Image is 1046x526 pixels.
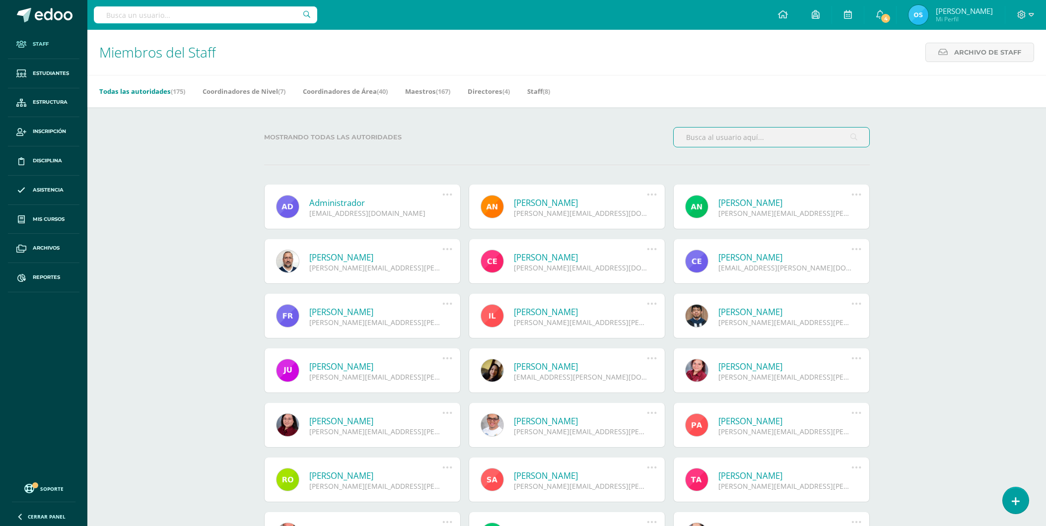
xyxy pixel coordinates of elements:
a: [PERSON_NAME] [718,306,852,318]
a: Disciplina [8,146,79,176]
a: Soporte [12,481,75,495]
span: Mi Perfil [936,15,993,23]
a: Staff(8) [527,83,550,99]
span: Inscripción [33,128,66,135]
div: [PERSON_NAME][EMAIL_ADDRESS][PERSON_NAME][DOMAIN_NAME] [309,318,443,327]
a: Directores(4) [468,83,510,99]
span: Staff [33,40,49,48]
div: [PERSON_NAME][EMAIL_ADDRESS][PERSON_NAME][DOMAIN_NAME] [514,481,647,491]
span: (167) [436,87,450,96]
span: Estudiantes [33,69,69,77]
div: [EMAIL_ADDRESS][DOMAIN_NAME] [309,208,443,218]
a: [PERSON_NAME] [309,415,443,427]
div: [PERSON_NAME][EMAIL_ADDRESS][DOMAIN_NAME] [514,263,647,272]
label: Mostrando todas las autoridades [264,127,461,147]
img: 070b477f6933f8ce66674da800cc5d3f.png [908,5,928,25]
span: Archivos [33,244,60,252]
a: [PERSON_NAME] [718,197,852,208]
a: [PERSON_NAME] [718,470,852,481]
span: 4 [880,13,891,24]
a: [PERSON_NAME] [514,470,647,481]
span: [PERSON_NAME] [936,6,993,16]
span: Miembros del Staff [99,43,216,62]
a: [PERSON_NAME] [309,361,443,372]
a: [PERSON_NAME] [309,252,443,263]
a: [PERSON_NAME] [514,197,647,208]
a: Estudiantes [8,59,79,88]
a: [PERSON_NAME] [718,361,852,372]
a: Administrador [309,197,443,208]
span: (175) [171,87,185,96]
a: [PERSON_NAME] [514,252,647,263]
div: [PERSON_NAME][EMAIL_ADDRESS][PERSON_NAME][DOMAIN_NAME] [718,318,852,327]
div: [PERSON_NAME][EMAIL_ADDRESS][PERSON_NAME][DOMAIN_NAME] [718,427,852,436]
div: [PERSON_NAME][EMAIL_ADDRESS][PERSON_NAME][DOMAIN_NAME] [718,208,852,218]
a: Maestros(167) [405,83,450,99]
span: Archivo de Staff [954,43,1021,62]
span: Disciplina [33,157,62,165]
div: [PERSON_NAME][EMAIL_ADDRESS][PERSON_NAME][DOMAIN_NAME] [514,318,647,327]
span: Reportes [33,273,60,281]
input: Busca al usuario aquí... [674,128,869,147]
span: (40) [377,87,388,96]
a: Asistencia [8,176,79,205]
div: [PERSON_NAME][EMAIL_ADDRESS][PERSON_NAME][DOMAIN_NAME] [309,427,443,436]
span: (7) [278,87,285,96]
div: [PERSON_NAME][EMAIL_ADDRESS][PERSON_NAME][DOMAIN_NAME] [309,263,443,272]
span: (8) [543,87,550,96]
a: [PERSON_NAME] [309,470,443,481]
a: Archivos [8,234,79,263]
a: Mis cursos [8,205,79,234]
div: [PERSON_NAME][EMAIL_ADDRESS][PERSON_NAME][DOMAIN_NAME] [514,427,647,436]
a: [PERSON_NAME] [718,415,852,427]
span: Cerrar panel [28,513,66,520]
span: Asistencia [33,186,64,194]
a: Coordinadores de Nivel(7) [203,83,285,99]
div: [EMAIL_ADDRESS][PERSON_NAME][DOMAIN_NAME] [718,263,852,272]
div: [PERSON_NAME][EMAIL_ADDRESS][PERSON_NAME][DOMAIN_NAME] [718,481,852,491]
a: Staff [8,30,79,59]
a: Todas las autoridades(175) [99,83,185,99]
div: [PERSON_NAME][EMAIL_ADDRESS][PERSON_NAME][DOMAIN_NAME] [309,372,443,382]
span: Soporte [40,485,64,492]
a: [PERSON_NAME] [718,252,852,263]
a: Inscripción [8,117,79,146]
a: [PERSON_NAME] [309,306,443,318]
div: [PERSON_NAME][EMAIL_ADDRESS][DOMAIN_NAME] [514,208,647,218]
div: [PERSON_NAME][EMAIL_ADDRESS][PERSON_NAME][DOMAIN_NAME] [309,481,443,491]
a: Coordinadores de Área(40) [303,83,388,99]
div: [PERSON_NAME][EMAIL_ADDRESS][PERSON_NAME][DOMAIN_NAME] [718,372,852,382]
a: Reportes [8,263,79,292]
a: [PERSON_NAME] [514,306,647,318]
input: Busca un usuario... [94,6,317,23]
a: [PERSON_NAME] [514,415,647,427]
span: Mis cursos [33,215,65,223]
span: Estructura [33,98,68,106]
a: Archivo de Staff [925,43,1034,62]
span: (4) [502,87,510,96]
div: [EMAIL_ADDRESS][PERSON_NAME][DOMAIN_NAME] [514,372,647,382]
a: Estructura [8,88,79,118]
a: [PERSON_NAME] [514,361,647,372]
